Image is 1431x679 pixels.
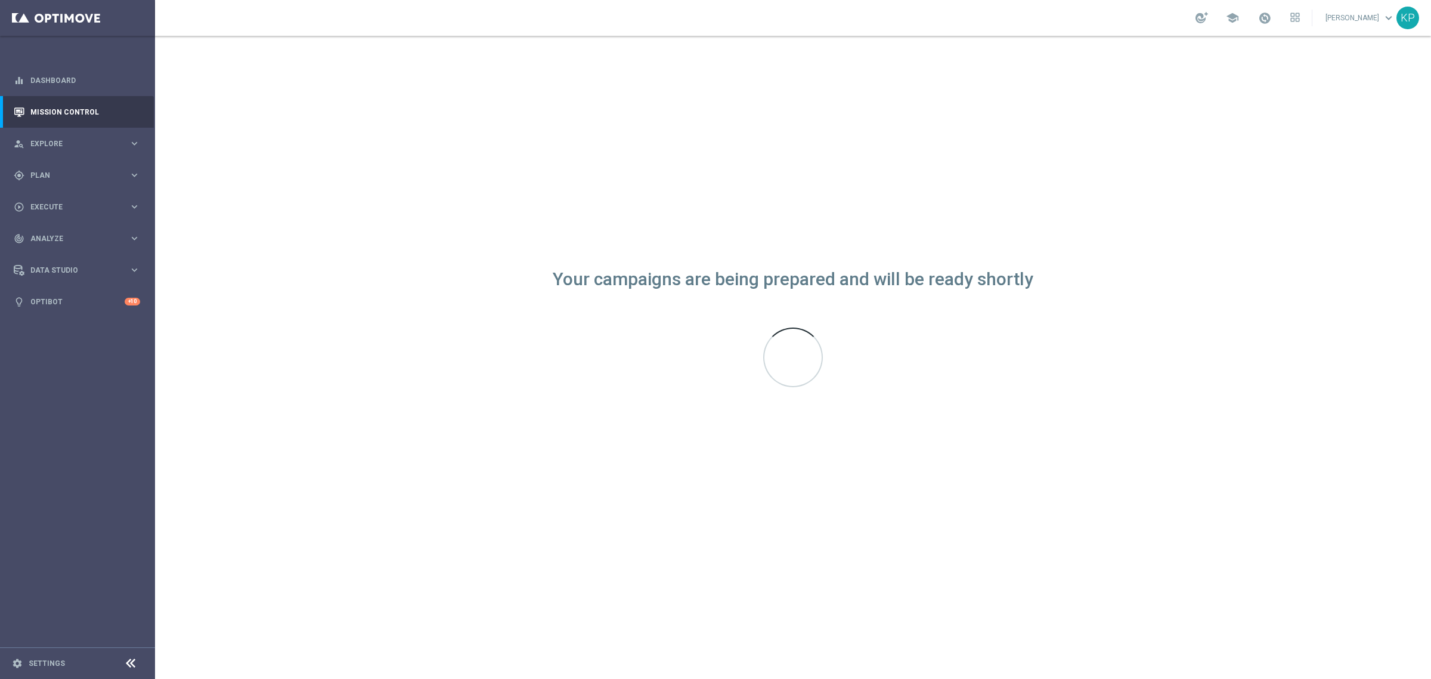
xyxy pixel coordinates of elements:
[14,138,129,149] div: Explore
[13,171,141,180] button: gps_fixed Plan keyboard_arrow_right
[14,297,24,307] i: lightbulb
[13,202,141,212] button: play_circle_outline Execute keyboard_arrow_right
[13,76,141,85] button: equalizer Dashboard
[29,660,65,667] a: Settings
[30,203,129,211] span: Execute
[30,286,125,317] a: Optibot
[14,96,140,128] div: Mission Control
[13,234,141,243] button: track_changes Analyze keyboard_arrow_right
[30,96,140,128] a: Mission Control
[125,298,140,305] div: +10
[129,138,140,149] i: keyboard_arrow_right
[14,75,24,86] i: equalizer
[14,64,140,96] div: Dashboard
[13,107,141,117] button: Mission Control
[1226,11,1239,24] span: school
[553,274,1033,285] div: Your campaigns are being prepared and will be ready shortly
[14,202,129,212] div: Execute
[30,140,129,147] span: Explore
[14,170,24,181] i: gps_fixed
[1382,11,1395,24] span: keyboard_arrow_down
[1324,9,1396,27] a: [PERSON_NAME]keyboard_arrow_down
[30,64,140,96] a: Dashboard
[14,286,140,317] div: Optibot
[13,139,141,149] button: person_search Explore keyboard_arrow_right
[14,233,129,244] div: Analyze
[14,138,24,149] i: person_search
[14,265,129,276] div: Data Studio
[14,170,129,181] div: Plan
[129,169,140,181] i: keyboard_arrow_right
[14,233,24,244] i: track_changes
[129,264,140,276] i: keyboard_arrow_right
[30,267,129,274] span: Data Studio
[129,233,140,244] i: keyboard_arrow_right
[1396,7,1419,29] div: KP
[30,235,129,242] span: Analyze
[13,297,141,307] button: lightbulb Optibot +10
[13,266,141,275] button: Data Studio keyboard_arrow_right
[30,172,129,179] span: Plan
[12,658,23,669] i: settings
[14,202,24,212] i: play_circle_outline
[129,201,140,212] i: keyboard_arrow_right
